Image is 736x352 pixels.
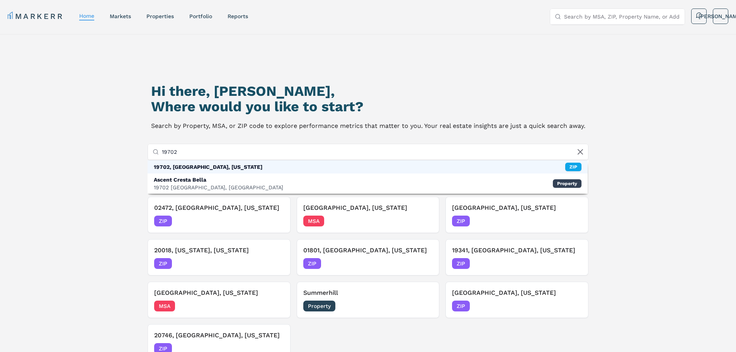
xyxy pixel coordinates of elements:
span: ZIP [452,258,470,269]
a: MARKERR [8,11,64,22]
span: [DATE] [267,217,284,225]
span: [DATE] [564,217,582,225]
span: [DATE] [267,260,284,267]
a: Portfolio [189,13,212,19]
span: [DATE] [267,302,284,310]
h3: 02472, [GEOGRAPHIC_DATA], [US_STATE] [154,203,284,213]
button: 02472, [GEOGRAPHIC_DATA], [US_STATE]ZIP[DATE] [148,197,291,233]
button: [GEOGRAPHIC_DATA], [US_STATE]MSA[DATE] [148,282,291,318]
h3: 01801, [GEOGRAPHIC_DATA], [US_STATE] [303,246,433,255]
div: 19702, [GEOGRAPHIC_DATA], [US_STATE] [154,163,262,171]
a: home [79,13,94,19]
div: ZIP: 19702, Newark, Delaware [148,160,588,173]
span: ZIP [452,301,470,311]
h3: 19341, [GEOGRAPHIC_DATA], [US_STATE] [452,246,582,255]
span: [DATE] [564,302,582,310]
button: [PERSON_NAME] [713,9,728,24]
input: Search by MSA, ZIP, Property Name, or Address [564,9,680,24]
p: Search by Property, MSA, or ZIP code to explore performance metrics that matter to you. Your real... [151,121,585,131]
span: ZIP [154,216,172,226]
div: Suggestions [148,160,588,194]
button: [GEOGRAPHIC_DATA], [US_STATE]ZIP[DATE] [445,282,588,318]
span: ZIP [303,258,321,269]
h3: [GEOGRAPHIC_DATA], [US_STATE] [452,288,582,298]
div: Ascent Cresta Bella [154,176,283,184]
div: ZIP [565,163,581,171]
h3: [GEOGRAPHIC_DATA], [US_STATE] [452,203,582,213]
button: SummerhillProperty[DATE] [297,282,440,318]
button: 20018, [US_STATE], [US_STATE]ZIP[DATE] [148,239,291,275]
h1: Hi there, [PERSON_NAME], [151,83,585,99]
button: 19341, [GEOGRAPHIC_DATA], [US_STATE]ZIP[DATE] [445,239,588,275]
a: markets [110,13,131,19]
span: [DATE] [415,217,433,225]
h3: Summerhill [303,288,433,298]
input: Search by MSA, ZIP, Property Name, or Address [162,144,584,160]
span: Property [303,301,335,311]
button: [GEOGRAPHIC_DATA], [US_STATE]ZIP[DATE] [445,197,588,233]
span: ZIP [154,258,172,269]
span: [DATE] [564,260,582,267]
h3: 20746, [GEOGRAPHIC_DATA], [US_STATE] [154,331,284,340]
div: Property: Ascent Cresta Bella [148,173,588,194]
span: [DATE] [415,302,433,310]
h3: [GEOGRAPHIC_DATA], [US_STATE] [154,288,284,298]
button: [GEOGRAPHIC_DATA], [US_STATE]MSA[DATE] [297,197,440,233]
a: reports [228,13,248,19]
span: ZIP [452,216,470,226]
h2: Where would you like to start? [151,99,585,114]
span: MSA [154,301,175,311]
span: [DATE] [415,260,433,267]
button: 01801, [GEOGRAPHIC_DATA], [US_STATE]ZIP[DATE] [297,239,440,275]
a: properties [146,13,174,19]
h3: [GEOGRAPHIC_DATA], [US_STATE] [303,203,433,213]
div: 19702 [GEOGRAPHIC_DATA], [GEOGRAPHIC_DATA] [154,184,283,191]
span: MSA [303,216,324,226]
h3: 20018, [US_STATE], [US_STATE] [154,246,284,255]
div: Property [553,179,581,188]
